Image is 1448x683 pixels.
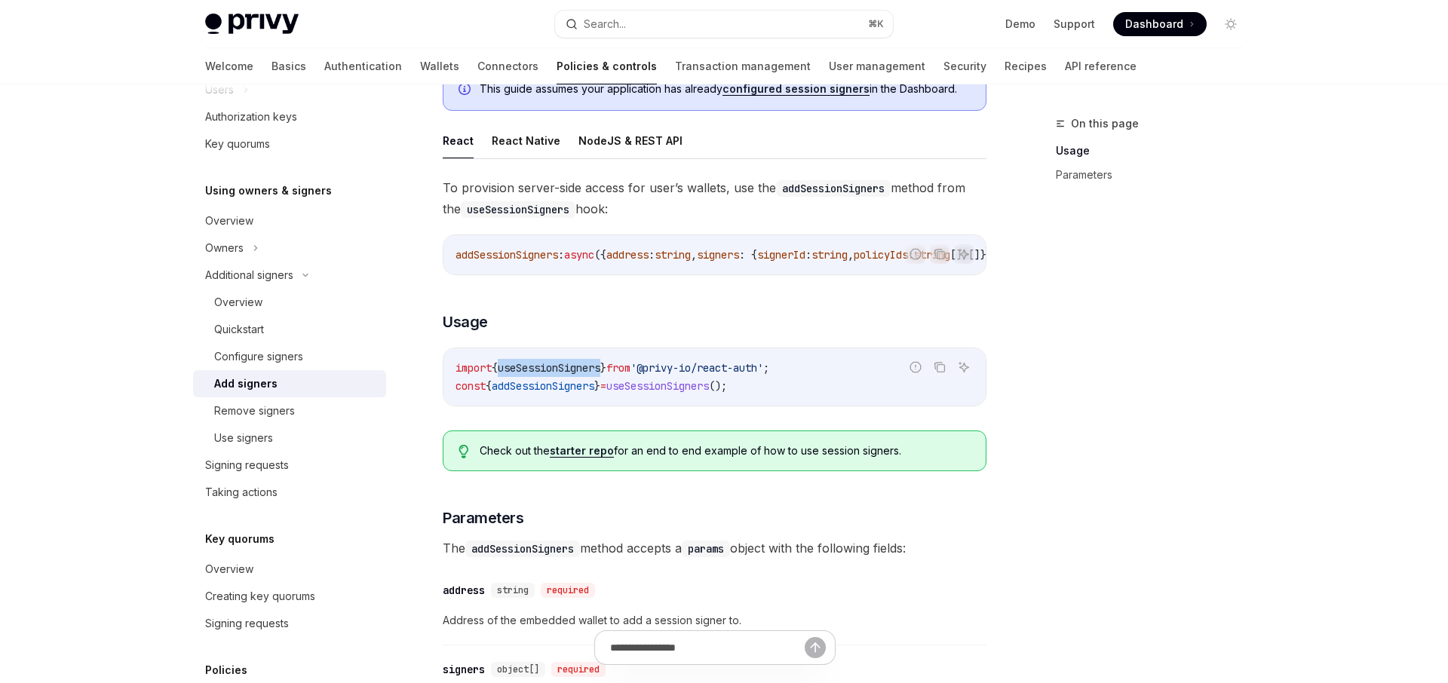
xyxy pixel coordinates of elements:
span: This guide assumes your application has already in the Dashboard. [480,81,971,96]
div: Remove signers [214,402,295,420]
div: Key quorums [205,135,270,153]
span: const [456,379,486,393]
h5: Using owners & signers [205,182,332,200]
span: import [456,361,492,375]
a: Usage [1056,139,1255,163]
a: Connectors [477,48,538,84]
svg: Info [459,83,474,98]
span: : { [739,248,757,262]
a: Policies & controls [557,48,657,84]
button: Copy the contents from the code block [930,244,949,264]
div: address [443,583,485,598]
span: addSessionSigners [492,379,594,393]
a: Quickstart [193,316,386,343]
span: : [805,248,811,262]
code: params [682,541,730,557]
a: API reference [1065,48,1137,84]
img: light logo [205,14,299,35]
span: = [600,379,606,393]
div: Configure signers [214,348,303,366]
a: Wallets [420,48,459,84]
div: Additional signers [205,266,293,284]
div: Authorization keys [205,108,297,126]
span: : [649,248,655,262]
a: Transaction management [675,48,811,84]
div: Add signers [214,375,278,393]
a: Key quorums [193,130,386,158]
a: Remove signers [193,397,386,424]
button: React Native [492,123,560,158]
span: from [606,361,630,375]
span: Address of the embedded wallet to add a session signer to. [443,611,986,629]
a: starter repo [550,444,614,458]
span: The method accepts a object with the following fields: [443,538,986,559]
span: ({ [594,248,606,262]
button: Send message [805,637,826,658]
span: string [497,584,529,596]
div: Taking actions [205,483,278,501]
a: Welcome [205,48,253,84]
button: Report incorrect code [906,357,925,377]
span: policyIds [854,248,908,262]
div: Overview [205,212,253,230]
a: configured session signers [722,82,870,96]
span: address [606,248,649,262]
a: Add signers [193,370,386,397]
a: Overview [193,556,386,583]
span: ; [763,361,769,375]
span: On this page [1071,115,1139,133]
span: { [486,379,492,393]
span: signers [697,248,739,262]
a: Creating key quorums [193,583,386,610]
button: Toggle dark mode [1219,12,1243,36]
a: Overview [193,207,386,234]
span: Dashboard [1125,17,1183,32]
span: signerId [757,248,805,262]
button: Report incorrect code [906,244,925,264]
a: Overview [193,289,386,316]
button: Copy the contents from the code block [930,357,949,377]
button: React [443,123,474,158]
span: } [600,361,606,375]
div: Signing requests [205,614,289,632]
div: Search... [584,15,626,33]
a: Authorization keys [193,103,386,130]
div: Creating key quorums [205,587,315,605]
code: useSessionSigners [461,201,575,218]
button: NodeJS & REST API [578,123,683,158]
div: Quickstart [214,320,264,338]
span: , [691,248,697,262]
svg: Tip [459,445,469,458]
span: []}[]}) [950,248,992,262]
span: string [811,248,848,262]
span: ⌘ K [868,18,884,30]
div: Overview [205,560,253,578]
span: To provision server-side access for user’s wallets, use the method from the hook: [443,177,986,219]
span: } [594,379,600,393]
a: Signing requests [193,452,386,479]
span: addSessionSigners [456,248,558,262]
a: User management [829,48,925,84]
a: Support [1054,17,1095,32]
a: Signing requests [193,610,386,637]
a: Use signers [193,424,386,452]
div: Use signers [214,429,273,447]
span: string [655,248,691,262]
a: Demo [1005,17,1035,32]
div: required [541,583,595,598]
a: Configure signers [193,343,386,370]
a: Parameters [1056,163,1255,187]
span: useSessionSigners [606,379,709,393]
span: : [558,248,564,262]
span: useSessionSigners [498,361,600,375]
a: Basics [271,48,306,84]
code: addSessionSigners [465,541,580,557]
h5: Policies [205,661,247,679]
button: Ask AI [954,357,974,377]
span: , [848,248,854,262]
a: Taking actions [193,479,386,506]
span: async [564,248,594,262]
div: Owners [205,239,244,257]
a: Security [943,48,986,84]
button: Ask AI [954,244,974,264]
